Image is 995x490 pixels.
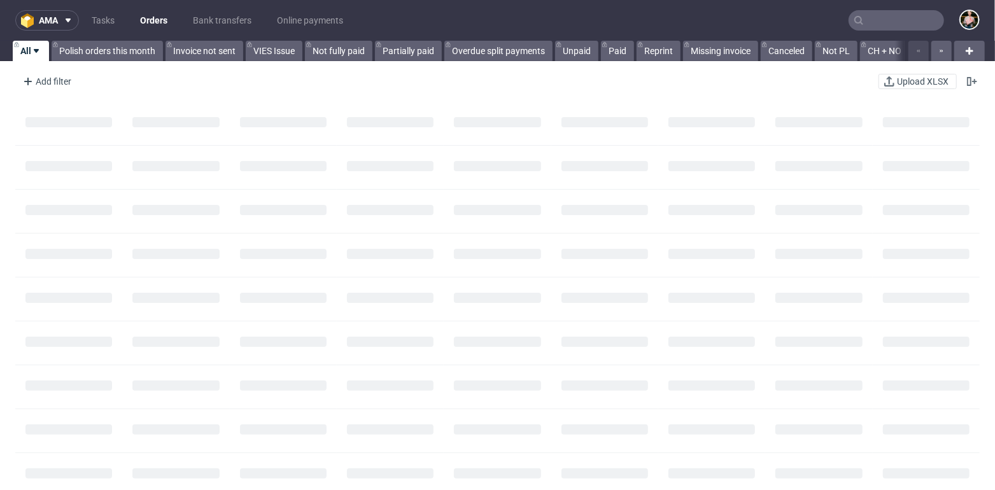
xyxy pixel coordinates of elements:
a: Missing invoice [683,41,758,61]
a: Unpaid [555,41,598,61]
a: Tasks [84,10,122,31]
a: Canceled [761,41,812,61]
a: Not PL [815,41,857,61]
img: Marta Tomaszewska [961,11,978,29]
a: Orders [132,10,175,31]
a: All [13,41,49,61]
a: Invoice not sent [166,41,243,61]
a: Overdue split payments [444,41,553,61]
a: Online payments [269,10,351,31]
button: ama [15,10,79,31]
span: ama [39,16,58,25]
a: Paid [601,41,634,61]
a: Not fully paid [305,41,372,61]
div: Add filter [18,71,74,92]
a: Reprint [637,41,681,61]
a: Polish orders this month [52,41,163,61]
span: Upload XLSX [894,77,951,86]
a: Bank transfers [185,10,259,31]
a: VIES Issue [246,41,302,61]
img: logo [21,13,39,28]
a: CH + NO [860,41,909,61]
button: Upload XLSX [879,74,957,89]
a: Partially paid [375,41,442,61]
